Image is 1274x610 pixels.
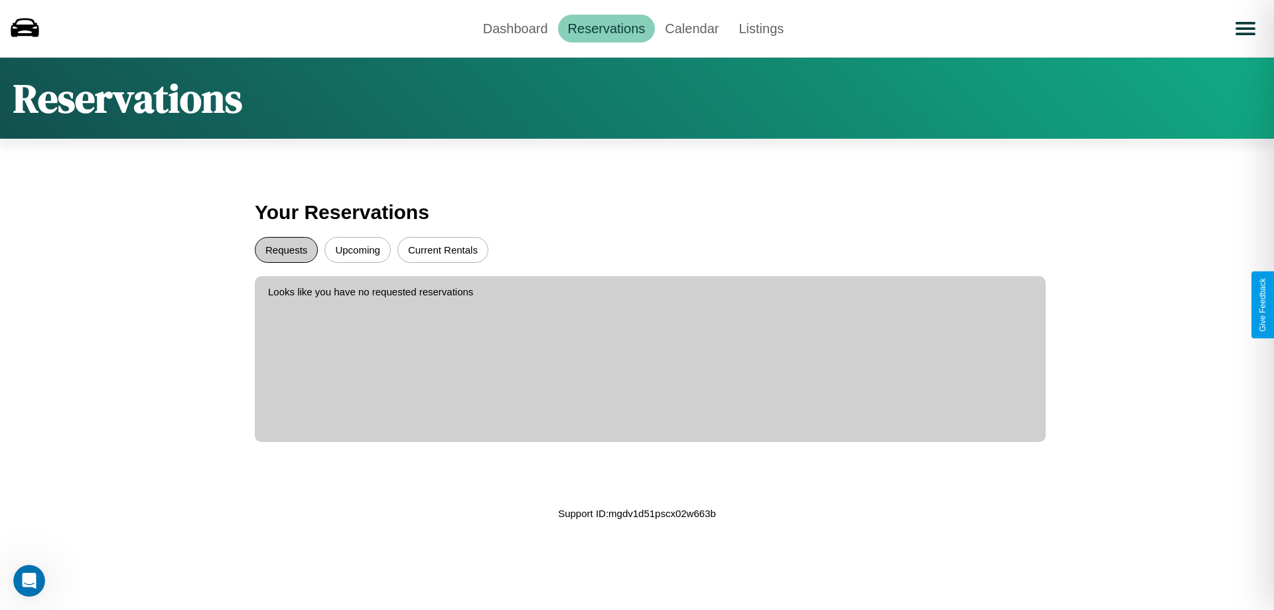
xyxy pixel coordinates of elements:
[13,71,242,125] h1: Reservations
[324,237,391,263] button: Upcoming
[255,194,1019,230] h3: Your Reservations
[1227,10,1264,47] button: Open menu
[558,15,656,42] a: Reservations
[13,565,45,597] iframe: Intercom live chat
[558,504,716,522] p: Support ID: mgdv1d51pscx02w663b
[255,237,318,263] button: Requests
[397,237,488,263] button: Current Rentals
[473,15,558,42] a: Dashboard
[729,15,794,42] a: Listings
[268,283,1032,301] p: Looks like you have no requested reservations
[655,15,729,42] a: Calendar
[1258,278,1267,332] div: Give Feedback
